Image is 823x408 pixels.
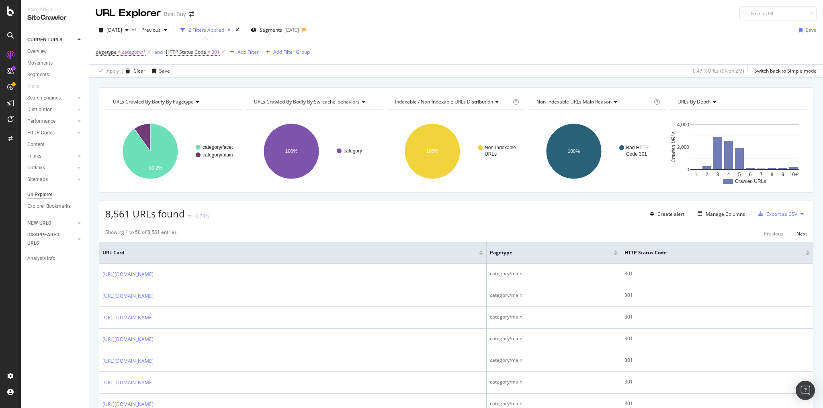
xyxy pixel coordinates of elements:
span: URLs by Depth [678,98,710,105]
button: Save [149,65,170,77]
div: category/main [490,357,618,364]
div: CURRENT URLS [27,36,62,44]
a: [URL][DOMAIN_NAME] [102,292,154,300]
a: Visits [27,82,47,91]
div: category/main [490,270,618,277]
svg: A chart. [529,116,665,186]
a: [URL][DOMAIN_NAME] [102,335,154,343]
button: Export as CSV [755,207,797,220]
div: Performance [27,117,55,126]
a: Search Engines [27,94,75,102]
div: Clear [133,67,145,74]
div: and [154,49,163,55]
button: Save [796,24,817,37]
div: Apply [106,67,119,74]
span: URL Card [102,249,477,256]
span: vs [132,26,138,32]
a: Explorer Bookmarks [27,202,83,211]
div: NEW URLS [27,219,51,227]
div: Inlinks [27,152,41,160]
text: 3 [716,172,719,177]
text: Bad HTTP [626,145,649,150]
div: Switch back to Simple mode [754,67,817,74]
span: = [118,49,121,55]
div: Search Engines [27,94,61,102]
div: Movements [27,59,53,67]
text: 90.2% [149,165,162,171]
div: arrow-right-arrow-left [189,11,194,17]
text: 10+ [790,172,798,177]
a: Url Explorer [27,191,83,199]
h4: URLs Crawled By Botify By pagetype [111,95,235,108]
text: category [344,148,362,154]
h4: URLs by Depth [676,95,800,108]
span: pagetype [96,49,117,55]
span: 301 [211,47,220,58]
text: URLs [485,151,497,157]
span: URLs Crawled By Botify By pagetype [113,98,194,105]
span: pagetype [490,249,602,256]
div: Analytics [27,6,82,13]
div: Add Filter Group [273,49,310,55]
svg: A chart. [670,116,806,186]
text: 2,000 [677,144,689,150]
a: Distribution [27,106,75,114]
h4: URLs Crawled By Botify By sw_cache_behaviors [252,95,376,108]
text: 100% [426,148,439,154]
svg: A chart. [246,116,383,186]
div: Segments [27,71,49,79]
button: Create alert [647,207,684,220]
div: Create alert [657,211,684,217]
text: 6 [749,172,751,177]
button: Apply [96,65,119,77]
a: Overview [27,47,83,56]
button: Manage Columns [694,209,745,219]
a: Inlinks [27,152,75,160]
span: 2025 Jul. 29th [106,26,122,33]
span: HTTP Status Code [624,249,794,256]
text: category/main [203,152,233,158]
a: Movements [27,59,83,67]
span: Segments [260,26,282,33]
div: URL Explorer [96,6,161,20]
button: Next [796,229,807,238]
a: DISAPPEARED URLS [27,231,75,248]
div: [DATE] [285,26,299,33]
div: Next [796,230,807,237]
div: category/main [490,378,618,386]
text: 0 [686,167,689,173]
text: category/facet [203,144,233,150]
text: Crawled URLs [671,132,676,162]
div: Export as CSV [766,211,797,217]
a: Outlinks [27,164,75,172]
span: category/* [122,47,146,58]
text: Non-Indexable [485,145,516,150]
div: Content [27,140,45,149]
div: HTTP Codes [27,129,55,137]
div: category/main [490,335,618,342]
input: Find a URL [739,6,817,20]
button: [DATE] [96,24,132,37]
button: Add Filter Group [262,47,310,57]
div: Analysis Info [27,254,55,263]
div: 301 [624,270,810,277]
text: 100% [567,148,580,154]
div: 2 Filters Applied [188,26,224,33]
h4: Non-Indexable URLs Main Reason [535,95,652,108]
text: 5 [738,172,741,177]
div: category/main [490,292,618,299]
div: Previous [764,230,783,237]
text: 7 [760,172,762,177]
div: Add Filter [237,49,259,55]
span: 8,561 URLs found [105,207,185,220]
div: category/main [490,400,618,407]
a: HTTP Codes [27,129,75,137]
span: Previous [138,26,161,33]
div: 301 [624,400,810,407]
text: 4,000 [677,122,689,128]
span: Indexable / Non-Indexable URLs distribution [395,98,493,105]
svg: A chart. [387,116,524,186]
a: Content [27,140,83,149]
